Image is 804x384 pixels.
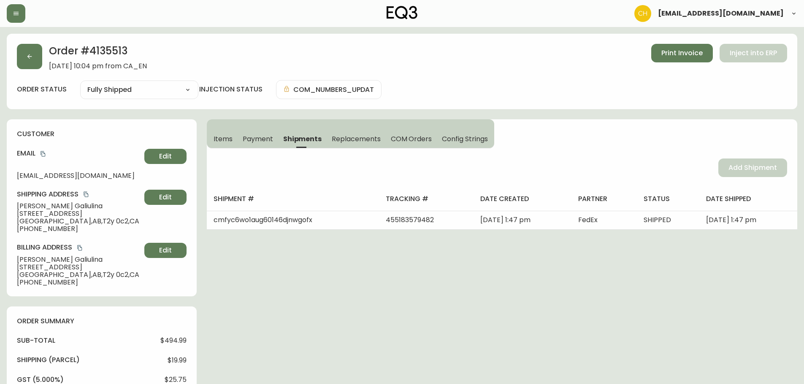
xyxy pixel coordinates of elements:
span: [GEOGRAPHIC_DATA] , AB , T2y 0c2 , CA [17,271,141,279]
span: COM Orders [391,134,432,143]
span: Items [214,134,233,143]
span: [PERSON_NAME] Galiulina [17,256,141,263]
span: Print Invoice [661,48,703,58]
h4: Shipping Address [17,190,141,199]
span: 455183579482 [386,215,434,225]
h4: Shipping ( Parcel ) [17,355,80,365]
span: SHIPPED [644,215,671,225]
span: [PHONE_NUMBER] [17,279,141,286]
span: [DATE] 1:47 pm [480,215,531,225]
img: logo [387,6,418,19]
span: [STREET_ADDRESS] [17,263,141,271]
h4: tracking # [386,194,467,204]
span: [PERSON_NAME] Galiulina [17,202,141,210]
span: Config Strings [442,134,487,143]
span: Payment [243,134,273,143]
span: [EMAIL_ADDRESS][DOMAIN_NAME] [17,172,141,180]
h4: shipment # [214,194,372,204]
h4: partner [578,194,630,204]
span: [DATE] 10:04 pm from CA_EN [49,62,147,70]
button: Edit [144,190,187,205]
span: [GEOGRAPHIC_DATA] , AB , T2y 0c2 , CA [17,218,141,225]
h4: date shipped [706,194,790,204]
span: [STREET_ADDRESS] [17,210,141,218]
span: $19.99 [168,357,187,364]
h2: Order # 4135513 [49,44,147,62]
span: Edit [159,193,172,202]
h4: Billing Address [17,243,141,252]
button: copy [82,190,90,199]
h4: status [644,194,693,204]
span: $494.99 [160,337,187,344]
h4: date created [480,194,565,204]
img: 6288462cea190ebb98a2c2f3c744dd7e [634,5,651,22]
button: copy [39,150,47,158]
h4: sub-total [17,336,55,345]
span: [PHONE_NUMBER] [17,225,141,233]
span: [EMAIL_ADDRESS][DOMAIN_NAME] [658,10,784,17]
span: FedEx [578,215,598,225]
h4: Email [17,149,141,158]
button: Edit [144,149,187,164]
h4: customer [17,129,187,139]
span: $25.75 [165,376,187,384]
span: Replacements [332,134,380,143]
span: [DATE] 1:47 pm [706,215,756,225]
span: cmfyc6wo1aug60146djnwgofx [214,215,312,225]
button: copy [76,244,84,252]
span: Edit [159,152,172,161]
h4: order summary [17,317,187,326]
span: Shipments [283,134,322,143]
h4: injection status [199,85,263,94]
button: Print Invoice [651,44,713,62]
button: Edit [144,243,187,258]
label: order status [17,85,67,94]
span: Edit [159,246,172,255]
